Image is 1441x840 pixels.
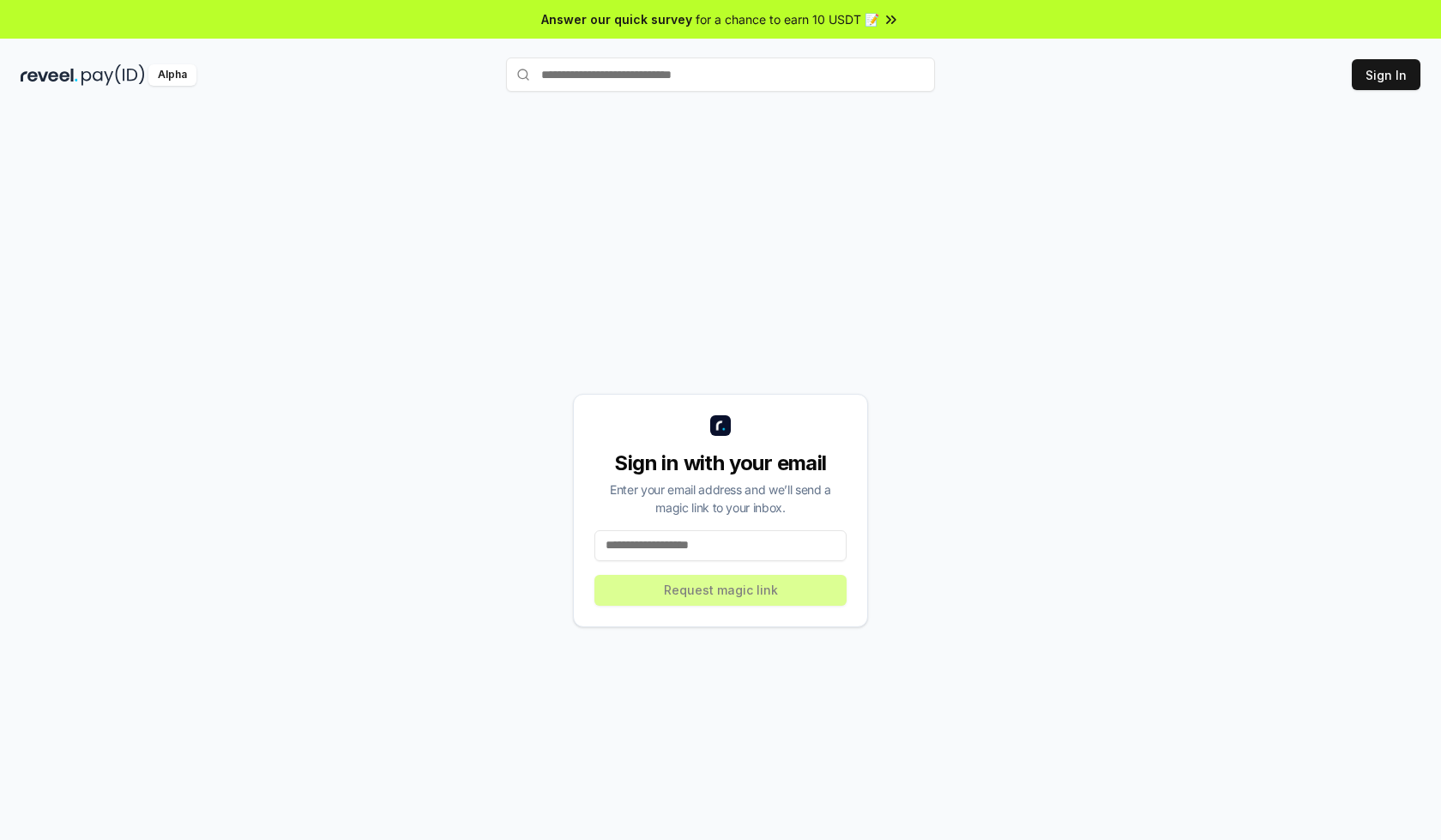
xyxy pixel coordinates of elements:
[594,480,847,517] div: Enter your email address and we’ll send a magic link to your inbox.
[696,10,879,28] span: for a chance to earn 10 USDT 📝
[81,64,145,86] img: pay_id
[21,64,78,86] img: reveel_dark
[594,450,847,477] div: Sign in with your email
[1352,59,1420,90] button: Sign In
[148,64,196,86] div: Alpha
[541,10,692,28] span: Answer our quick survey
[710,415,731,436] img: logo_small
